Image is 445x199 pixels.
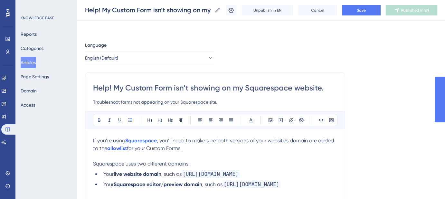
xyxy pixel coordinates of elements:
strong: Squarespace editor/preview domain [114,181,202,187]
button: Page Settings [21,71,49,82]
a: allowlist [107,145,127,151]
span: Unpublish in EN [253,8,281,13]
span: [URL][DOMAIN_NAME] [182,170,240,178]
span: , you’ll need to make sure both versions of your website’s domain are added to the [93,137,335,151]
strong: live website domain [114,171,161,177]
span: Squarespace uses two different domains: [93,161,190,167]
span: Language [85,41,107,49]
input: Article Description [93,98,337,106]
button: English (Default) [85,52,214,64]
span: , such as [161,171,182,177]
button: Save [342,5,381,15]
button: Articles [21,57,36,68]
span: If you’re using [93,137,125,144]
iframe: UserGuiding AI Assistant Launcher [418,174,437,193]
span: Cancel [311,8,324,13]
button: Unpublish in EN [241,5,293,15]
span: Your [103,171,114,177]
span: Published in EN [401,8,429,13]
span: [URL][DOMAIN_NAME] [222,181,280,188]
span: English (Default) [85,54,118,62]
div: KNOWLEDGE BASE [21,15,54,21]
span: , such as [202,181,222,187]
input: Article Name [85,5,212,14]
button: Cancel [298,5,337,15]
span: Save [357,8,366,13]
a: Squarespace [125,137,157,144]
button: Published in EN [386,5,437,15]
button: Reports [21,28,37,40]
button: Access [21,99,35,111]
span: Your [103,181,114,187]
span: for your Custom Forms. [127,145,182,151]
button: Categories [21,43,43,54]
input: Article Title [93,83,337,93]
button: Domain [21,85,37,97]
